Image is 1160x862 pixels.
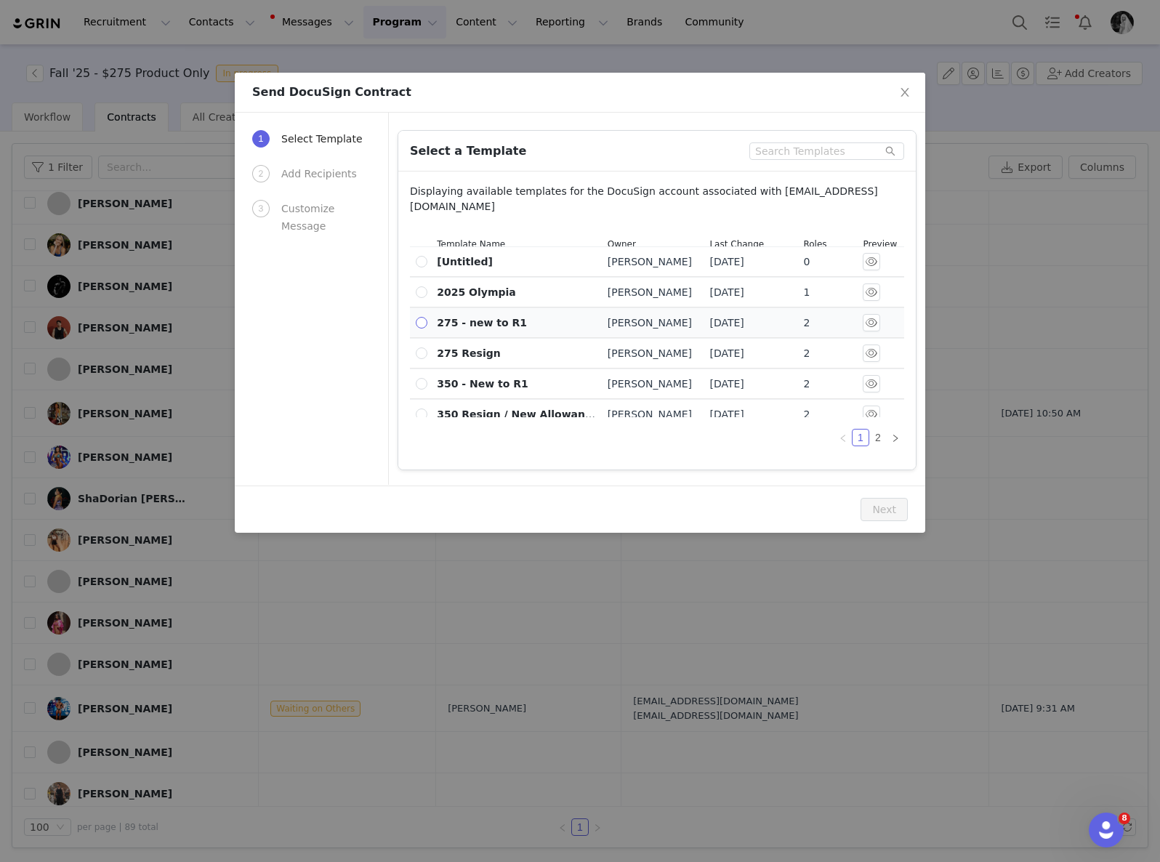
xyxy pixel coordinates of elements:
div: 2Add Recipients [252,165,388,200]
td: [DATE] [704,338,797,368]
span: Template Name [437,238,505,251]
span: 275 - new to R1 [437,317,527,329]
iframe: Intercom live chat [1089,813,1124,847]
a: 2 [870,430,886,446]
span: [Untitled] [437,256,493,267]
button: Next [861,498,908,521]
td: [PERSON_NAME] [602,338,704,368]
td: [DATE] [704,246,797,277]
td: [DATE] [704,399,797,430]
td: 2 [797,338,857,368]
li: 1 [852,429,869,446]
span: Owner [608,238,636,251]
div: 3Customize Message [252,200,388,235]
input: Search Templates [749,142,904,160]
span: 8 [1119,813,1130,824]
td: 0 [797,246,857,277]
div: Add Recipients [281,165,366,182]
td: 2 [797,307,857,338]
span: 2025 Olympia [437,286,516,298]
td: [PERSON_NAME] [602,399,704,430]
i: icon: left [839,434,847,443]
li: Previous Page [834,429,852,446]
a: 1 [853,430,869,446]
div: Send DocuSign Contract [252,84,908,100]
span: Last Change [709,239,764,249]
span: 350 Resign / New Allowance [437,408,598,420]
td: [PERSON_NAME] [602,368,704,399]
td: 2 [797,368,857,399]
button: Close [885,73,925,113]
i: icon: close [899,86,911,98]
td: [DATE] [704,368,797,399]
p: Displaying available templates for the DocuSign account associated with [EMAIL_ADDRESS][DOMAIN_NAME] [410,184,904,214]
div: Select Template [281,130,371,148]
td: [DATE] [704,307,797,338]
td: [PERSON_NAME] [602,277,704,307]
span: Roles [803,239,826,249]
td: [DATE] [704,277,797,307]
span: 350 - New to R1 [437,378,528,390]
div: Customize Message [281,200,388,235]
span: 1 [258,133,264,144]
li: 2 [869,429,887,446]
td: [PERSON_NAME] [602,246,704,277]
h3: Select a Template [410,142,526,160]
td: [PERSON_NAME] [602,307,704,338]
td: 2 [797,399,857,430]
i: icon: right [891,434,900,443]
span: 275 Resign [437,347,501,359]
li: Next Page [887,429,904,446]
span: 2 [258,168,264,179]
i: icon: search [885,146,895,156]
div: 1Select Template [252,130,388,165]
td: 1 [797,277,857,307]
span: Preview [863,239,897,249]
span: 3 [258,203,264,214]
